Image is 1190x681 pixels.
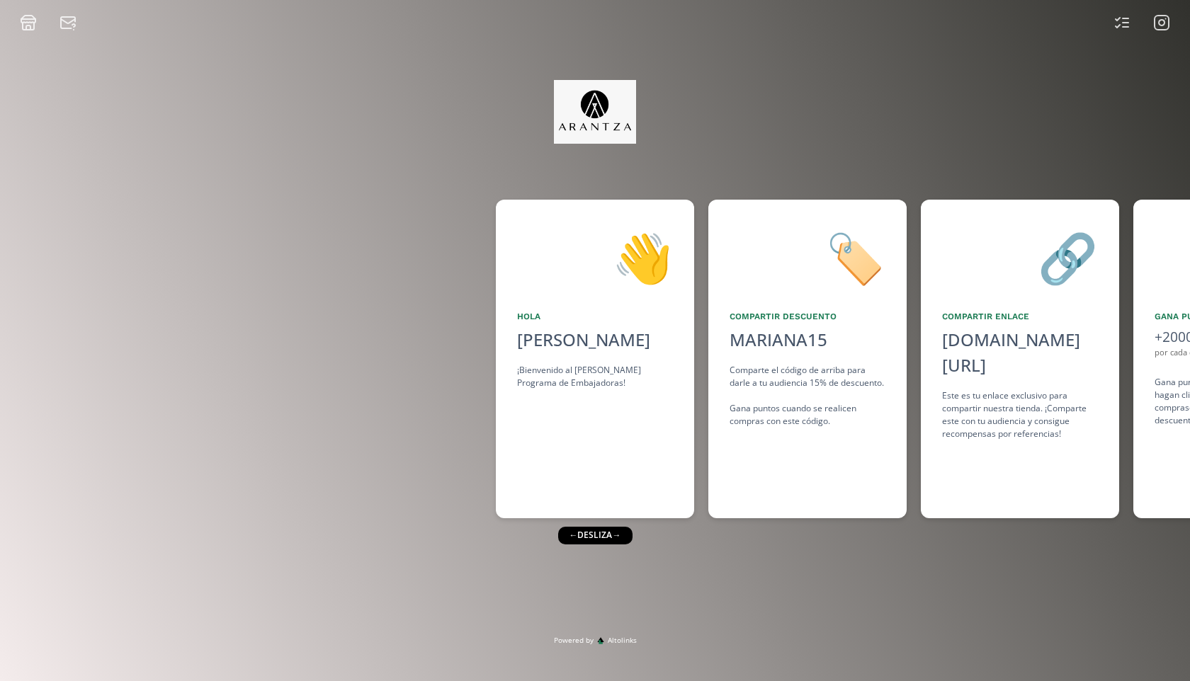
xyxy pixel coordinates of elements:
div: ¡Bienvenido al [PERSON_NAME] Programa de Embajadoras! [517,364,673,389]
div: Este es tu enlace exclusivo para compartir nuestra tienda. ¡Comparte este con tu audiencia y cons... [942,389,1098,440]
div: [DOMAIN_NAME][URL] [942,327,1098,378]
div: MARIANA15 [730,327,827,353]
div: ← desliza → [557,527,632,544]
div: 🏷️ [730,221,885,293]
div: 👋 [517,221,673,293]
span: Powered by [554,635,594,646]
span: Altolinks [608,635,637,646]
div: [PERSON_NAME] [517,327,673,353]
div: Comparte el código de arriba para darle a tu audiencia 15% de descuento. Gana puntos cuando se re... [730,364,885,428]
img: jpq5Bx5xx2a5 [554,80,637,144]
div: Compartir Enlace [942,310,1098,323]
div: Hola [517,310,673,323]
div: 🔗 [942,221,1098,293]
img: favicon-32x32.png [597,637,604,644]
div: Compartir Descuento [730,310,885,323]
